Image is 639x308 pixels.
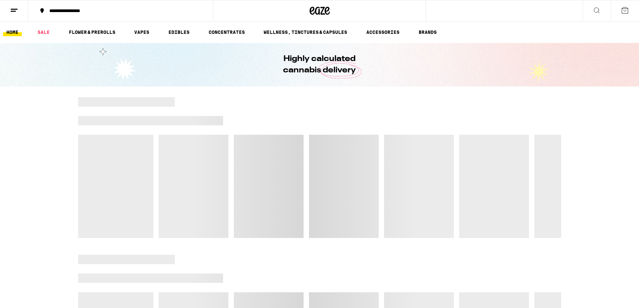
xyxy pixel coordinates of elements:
h1: Highly calculated cannabis delivery [264,53,375,76]
a: CONCENTRATES [205,28,248,36]
a: ACCESSORIES [363,28,403,36]
a: EDIBLES [165,28,193,36]
a: BRANDS [415,28,440,36]
a: VAPES [131,28,153,36]
a: WELLNESS, TINCTURES & CAPSULES [260,28,351,36]
a: SALE [34,28,53,36]
a: FLOWER & PREROLLS [65,28,119,36]
a: HOME [3,28,22,36]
